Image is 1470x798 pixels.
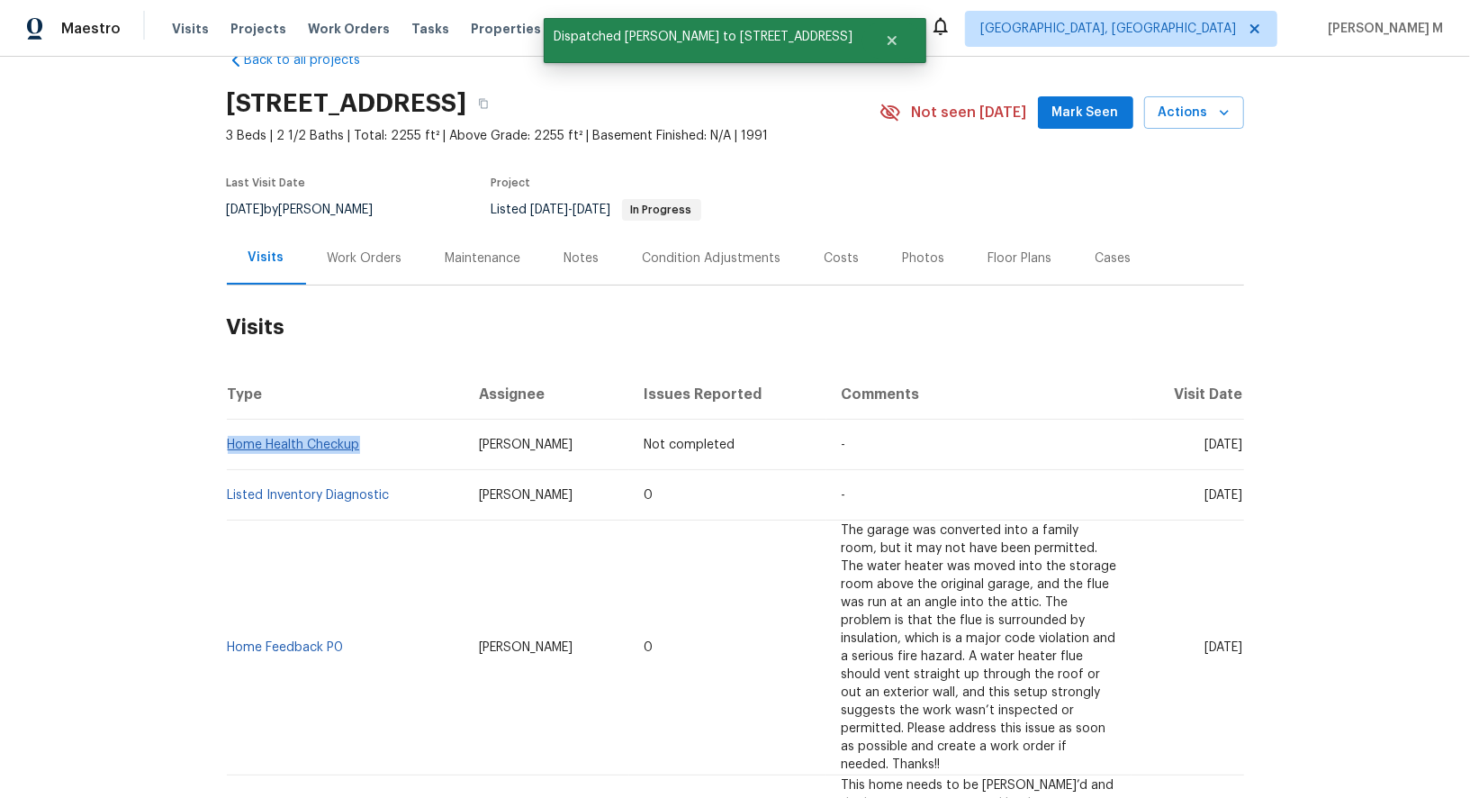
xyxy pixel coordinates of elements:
div: Work Orders [328,249,402,268]
h2: [STREET_ADDRESS] [227,95,467,113]
span: [DATE] [531,204,569,216]
h2: Visits [227,286,1244,369]
th: Assignee [464,369,630,420]
button: Copy Address [467,87,500,120]
span: 0 [644,489,653,502]
span: - [841,489,845,502]
span: 0 [644,641,653,654]
span: Project [492,177,531,188]
span: Work Orders [308,20,390,38]
a: Home Feedback P0 [228,641,344,654]
span: Visits [172,20,209,38]
div: Floor Plans [988,249,1052,268]
div: Cases [1096,249,1132,268]
span: Tasks [411,23,449,35]
a: Listed Inventory Diagnostic [228,489,390,502]
span: [DATE] [1205,641,1243,654]
div: Photos [903,249,945,268]
span: In Progress [624,204,699,215]
span: [PERSON_NAME] M [1321,20,1443,38]
span: [PERSON_NAME] [479,641,573,654]
span: - [841,439,845,451]
span: Mark Seen [1052,102,1119,124]
span: [DATE] [227,204,265,216]
span: [PERSON_NAME] [479,489,573,502]
span: [GEOGRAPHIC_DATA], [GEOGRAPHIC_DATA] [980,20,1236,38]
div: Visits [248,249,284,267]
a: Home Health Checkup [228,439,360,451]
a: Back to all projects [227,51,400,69]
span: Maestro [61,20,121,38]
button: Mark Seen [1038,96,1133,130]
span: [DATE] [1205,489,1243,502]
th: Comments [826,369,1132,420]
span: [DATE] [1205,439,1243,451]
th: Issues Reported [629,369,826,420]
span: Properties [471,20,541,38]
span: Not completed [644,439,735,451]
span: Actions [1159,102,1230,124]
span: Projects [230,20,286,38]
th: Visit Date [1132,369,1244,420]
div: Costs [825,249,860,268]
span: [PERSON_NAME] [479,439,573,451]
div: Condition Adjustments [643,249,781,268]
button: Actions [1144,96,1244,130]
span: Listed [492,204,701,216]
span: - [531,204,611,216]
span: 3 Beds | 2 1/2 Baths | Total: 2255 ft² | Above Grade: 2255 ft² | Basement Finished: N/A | 1991 [227,127,879,145]
span: Not seen [DATE] [912,104,1027,122]
span: The garage was converted into a family room, but it may not have been permitted. The water heater... [841,524,1116,771]
div: Maintenance [446,249,521,268]
th: Type [227,369,464,420]
span: Last Visit Date [227,177,306,188]
span: [DATE] [573,204,611,216]
button: Close [862,23,922,59]
div: by [PERSON_NAME] [227,199,395,221]
span: Dispatched [PERSON_NAME] to [STREET_ADDRESS] [544,18,862,56]
div: Notes [564,249,600,268]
